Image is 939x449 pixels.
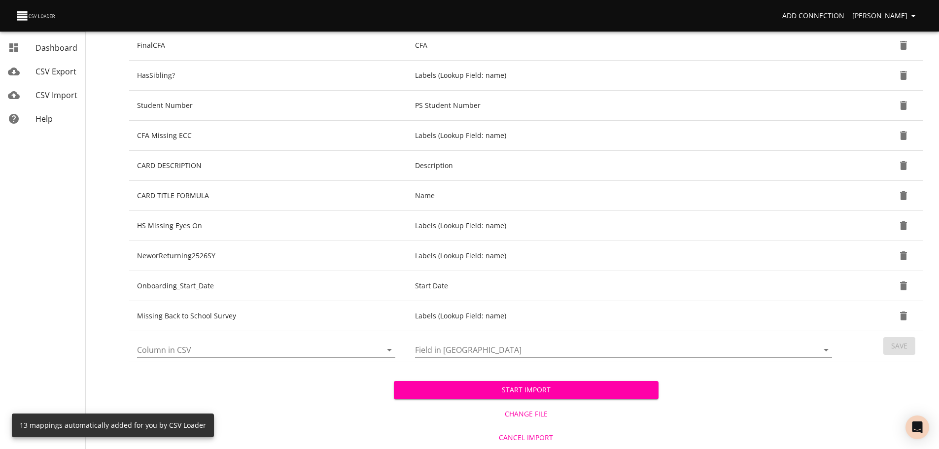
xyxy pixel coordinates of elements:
div: Open Intercom Messenger [905,415,929,439]
button: Delete [892,244,915,268]
button: Start Import [394,381,659,399]
td: HS Missing Eyes On [129,211,407,241]
span: [PERSON_NAME] [852,10,919,22]
span: Change File [398,408,655,420]
button: Delete [892,304,915,328]
button: Delete [892,124,915,147]
button: Delete [892,184,915,207]
td: Missing Back to School Survey [129,301,407,331]
td: NeworReturning2526SY [129,241,407,271]
button: Open [819,343,833,357]
td: Labels (Lookup Field: name) [407,121,844,151]
div: 13 mappings automatically added for you by CSV Loader [20,416,206,434]
span: Dashboard [35,42,77,53]
button: Delete [892,214,915,238]
td: Start Date [407,271,844,301]
button: Delete [892,64,915,87]
button: Delete [892,34,915,57]
span: CSV Export [35,66,76,77]
td: Onboarding_Start_Date [129,271,407,301]
td: CARD TITLE FORMULA [129,181,407,211]
span: Cancel Import [398,432,655,444]
button: [PERSON_NAME] [848,7,923,25]
span: Help [35,113,53,124]
td: Labels (Lookup Field: name) [407,61,844,91]
td: Name [407,181,844,211]
td: CFA [407,31,844,61]
button: Delete [892,154,915,177]
td: Labels (Lookup Field: name) [407,301,844,331]
button: Delete [892,94,915,117]
button: Change File [394,405,659,423]
button: Cancel Import [394,429,659,447]
td: FinalCFA [129,31,407,61]
button: Open [383,343,396,357]
td: CARD DESCRIPTION [129,151,407,181]
img: CSV Loader [16,9,57,23]
td: Description [407,151,844,181]
td: CFA Missing ECC [129,121,407,151]
span: Start Import [402,384,651,396]
span: Add Connection [782,10,844,22]
a: Add Connection [778,7,848,25]
span: CSV Import [35,90,77,101]
td: Student Number [129,91,407,121]
td: Labels (Lookup Field: name) [407,211,844,241]
button: Delete [892,274,915,298]
td: HasSibling? [129,61,407,91]
td: PS Student Number [407,91,844,121]
td: Labels (Lookup Field: name) [407,241,844,271]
